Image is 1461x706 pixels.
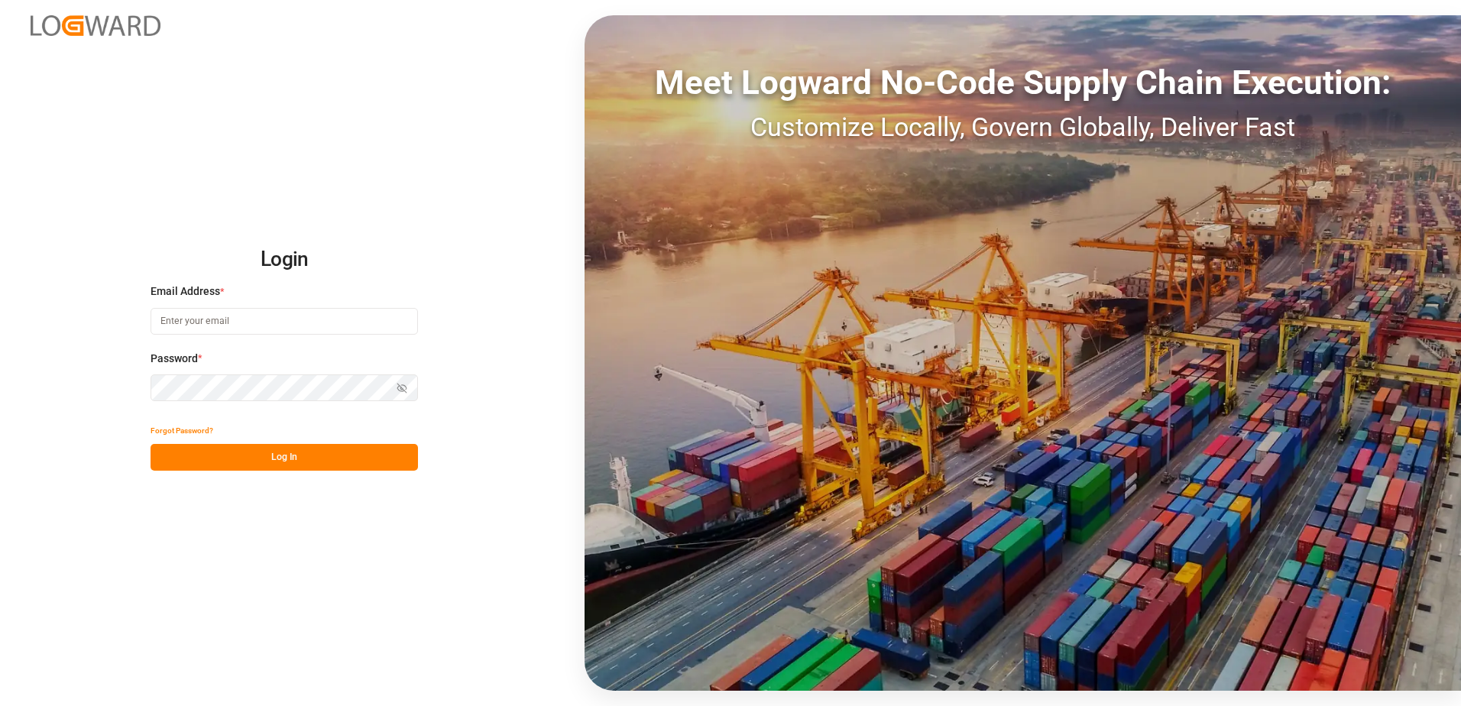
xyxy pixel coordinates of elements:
[31,15,160,36] img: Logward_new_orange.png
[151,308,418,335] input: Enter your email
[151,417,213,444] button: Forgot Password?
[151,351,198,367] span: Password
[151,283,220,300] span: Email Address
[151,235,418,284] h2: Login
[151,444,418,471] button: Log In
[585,57,1461,108] div: Meet Logward No-Code Supply Chain Execution:
[585,108,1461,147] div: Customize Locally, Govern Globally, Deliver Fast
